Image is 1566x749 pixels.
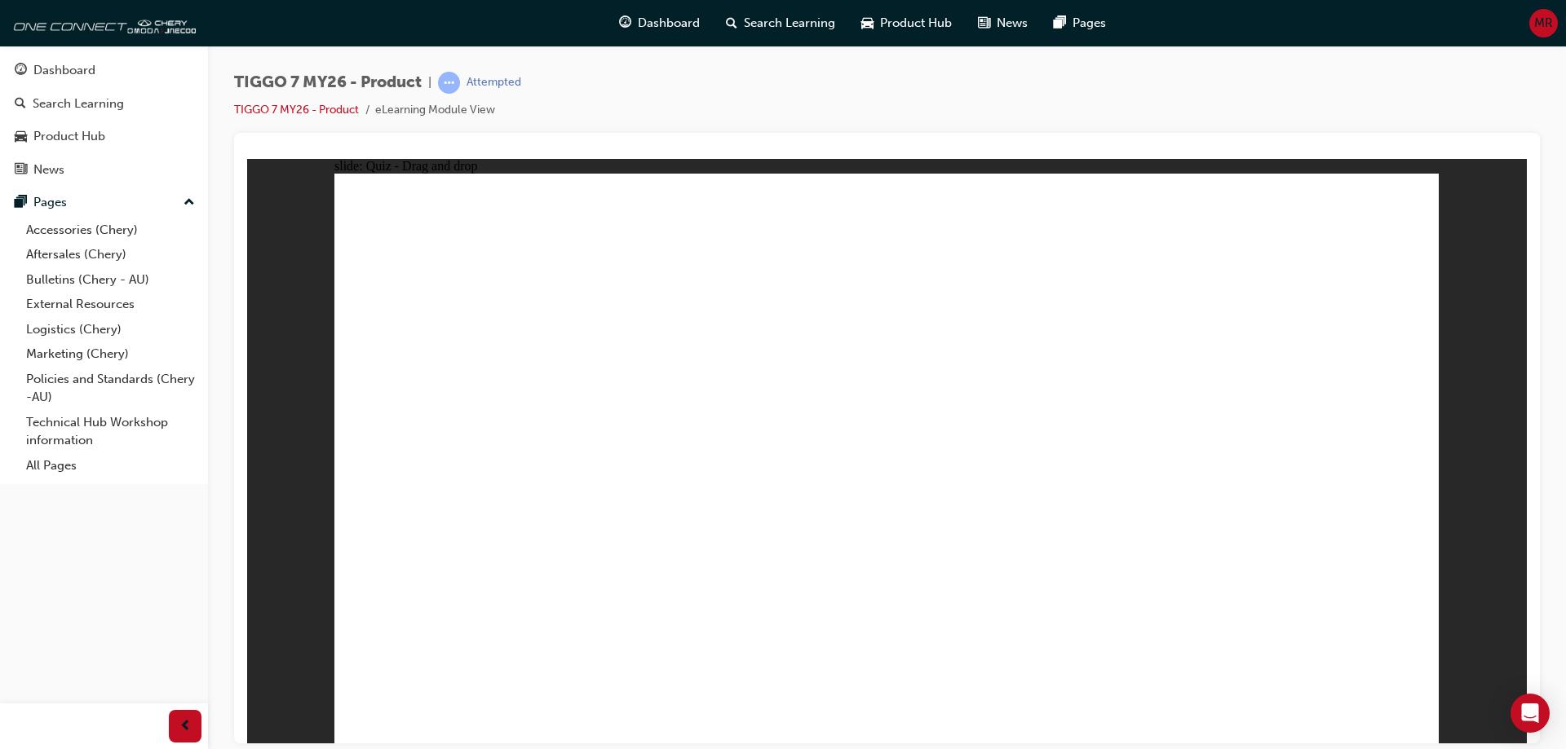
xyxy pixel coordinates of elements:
[184,192,195,214] span: up-icon
[7,187,201,218] button: Pages
[15,130,27,144] span: car-icon
[1073,14,1106,33] span: Pages
[33,193,67,212] div: Pages
[15,163,27,178] span: news-icon
[20,453,201,478] a: All Pages
[20,242,201,267] a: Aftersales (Chery)
[20,267,201,293] a: Bulletins (Chery - AU)
[15,196,27,210] span: pages-icon
[467,75,521,90] div: Attempted
[861,13,874,33] span: car-icon
[606,7,713,40] a: guage-iconDashboard
[1534,14,1553,33] span: MR
[997,14,1028,33] span: News
[744,14,835,33] span: Search Learning
[965,7,1041,40] a: news-iconNews
[438,72,460,94] span: learningRecordVerb_ATTEMPT-icon
[20,292,201,317] a: External Resources
[33,127,105,146] div: Product Hub
[33,161,64,179] div: News
[7,55,201,86] a: Dashboard
[15,64,27,78] span: guage-icon
[726,13,737,33] span: search-icon
[1529,9,1558,37] button: MR
[375,101,495,120] li: eLearning Module View
[7,89,201,119] a: Search Learning
[7,121,201,152] a: Product Hub
[1041,7,1119,40] a: pages-iconPages
[848,7,965,40] a: car-iconProduct Hub
[1511,694,1550,733] div: Open Intercom Messenger
[20,317,201,342] a: Logistics (Chery)
[978,13,990,33] span: news-icon
[7,52,201,187] button: DashboardSearch LearningProduct HubNews
[880,14,952,33] span: Product Hub
[179,716,192,737] span: prev-icon
[20,367,201,410] a: Policies and Standards (Chery -AU)
[20,410,201,453] a: Technical Hub Workshop information
[7,155,201,185] a: News
[20,341,201,367] a: Marketing (Chery)
[33,95,124,113] div: Search Learning
[20,218,201,243] a: Accessories (Chery)
[234,103,359,117] a: TIGGO 7 MY26 - Product
[33,61,95,80] div: Dashboard
[15,97,26,112] span: search-icon
[638,14,700,33] span: Dashboard
[713,7,848,40] a: search-iconSearch Learning
[428,73,431,92] span: |
[1054,13,1066,33] span: pages-icon
[8,7,196,39] img: oneconnect
[619,13,631,33] span: guage-icon
[234,73,422,92] span: TIGGO 7 MY26 - Product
